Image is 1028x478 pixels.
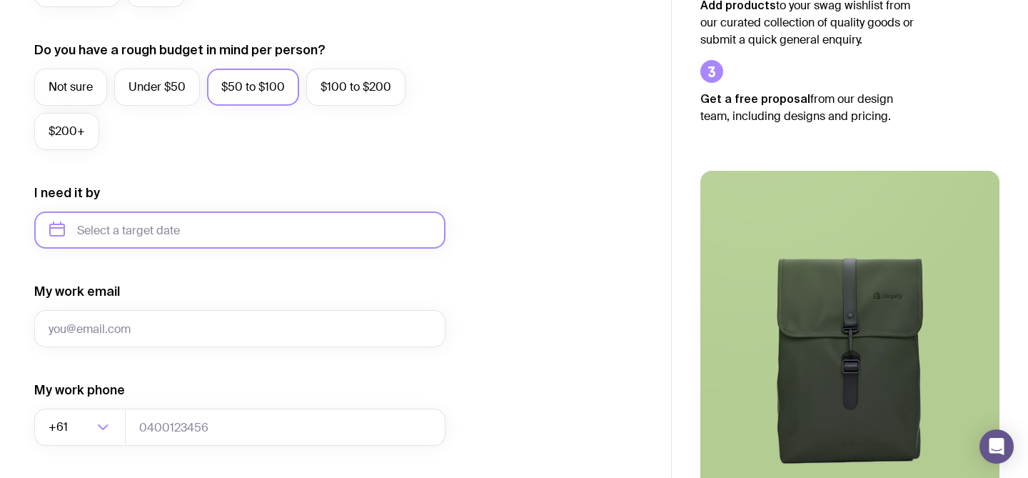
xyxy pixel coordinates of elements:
label: My work email [34,283,120,300]
input: you@email.com [34,310,445,347]
label: Not sure [34,69,107,106]
input: 0400123456 [125,409,445,446]
label: Do you have a rough budget in mind per person? [34,41,326,59]
label: $100 to $200 [306,69,405,106]
label: $50 to $100 [207,69,299,106]
strong: Get a free proposal [700,92,810,105]
label: $200+ [34,113,99,150]
label: Under $50 [114,69,200,106]
span: +61 [49,409,71,446]
label: My work phone [34,382,125,399]
input: Select a target date [34,211,445,249]
p: from our design team, including designs and pricing. [700,90,914,125]
label: I need it by [34,184,100,201]
div: Search for option [34,409,126,446]
input: Search for option [71,409,93,446]
div: Open Intercom Messenger [979,429,1014,464]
